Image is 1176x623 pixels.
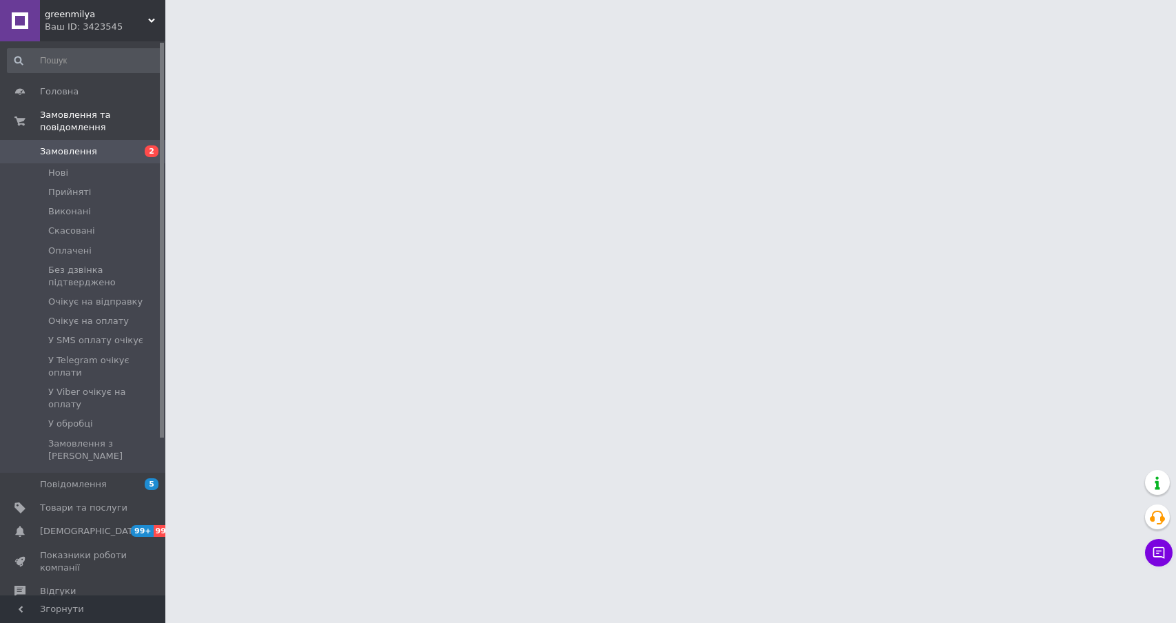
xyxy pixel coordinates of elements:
[48,167,68,179] span: Нові
[131,525,154,537] span: 99+
[154,525,176,537] span: 99+
[1145,539,1173,566] button: Чат з покупцем
[40,109,165,134] span: Замовлення та повідомлення
[48,386,161,411] span: У Viber очікує на оплату
[48,264,161,289] span: Без дзвінка підтверджено
[48,225,95,237] span: Скасовані
[48,334,143,347] span: У SMS оплату очікує
[40,145,97,158] span: Замовлення
[45,8,148,21] span: greenmilya
[48,438,161,462] span: Замовлення з [PERSON_NAME]
[48,354,161,379] span: У Telegram очікує оплати
[40,85,79,98] span: Головна
[48,296,143,308] span: Очікує на відправку
[145,145,158,157] span: 2
[48,418,93,430] span: У обробці
[48,186,91,198] span: Прийняті
[145,478,158,490] span: 5
[7,48,163,73] input: Пошук
[48,315,129,327] span: Очікує на оплату
[40,478,107,491] span: Повідомлення
[40,585,76,598] span: Відгуки
[48,245,92,257] span: Оплачені
[40,525,142,538] span: [DEMOGRAPHIC_DATA]
[48,205,91,218] span: Виконані
[45,21,165,33] div: Ваш ID: 3423545
[40,502,127,514] span: Товари та послуги
[40,549,127,574] span: Показники роботи компанії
